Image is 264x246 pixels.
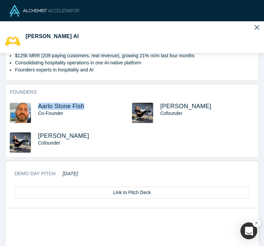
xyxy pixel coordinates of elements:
h3: [PERSON_NAME] AI [26,32,79,40]
li: Founders experts in hospitality and AI [15,66,212,73]
a: Aarlo Stone Fish [38,103,84,110]
img: Alchemist Logo [9,5,79,17]
h3: Demo Day Pitch [14,170,78,177]
span: Cofounder [160,111,182,116]
a: [PERSON_NAME] [160,103,211,110]
li: $125k MRR (209 paying customers, real revenue), growing 21% m/m last four months [15,52,212,59]
button: Close [255,22,259,32]
h3: Founders [10,89,245,96]
img: Besty AI's Logo [5,32,21,49]
img: Sam Dundas's Profile Image [132,103,153,123]
img: Aarlo Stone Fish's Profile Image [10,103,31,123]
img: Sam Dundas's Profile Image [10,132,31,153]
span: Cofounder [38,140,60,146]
em: [DATE] [63,171,78,176]
span: Co-Founder [38,111,63,116]
a: [PERSON_NAME] [38,132,89,139]
a: Link to Pitch Deck [14,187,250,198]
li: Consolidating hospitality operations in one AI-native platform [15,59,212,66]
